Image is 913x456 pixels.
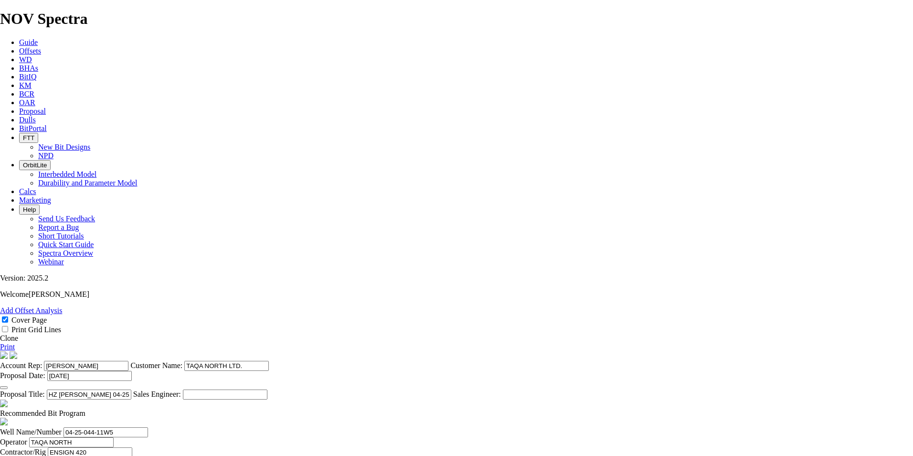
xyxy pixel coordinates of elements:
a: Guide [19,38,38,46]
a: BitPortal [19,124,47,132]
a: Report a Bug [38,223,79,231]
label: Cover Page [11,316,47,324]
a: Dulls [19,116,36,124]
a: BitIQ [19,73,36,81]
a: Calcs [19,187,36,195]
label: Sales Engineer: [133,390,181,398]
a: BCR [19,90,34,98]
a: Proposal [19,107,46,115]
a: OAR [19,98,35,107]
a: Spectra Overview [38,249,93,257]
a: BHAs [19,64,38,72]
a: Offsets [19,47,41,55]
span: FTT [23,134,34,141]
span: Help [23,206,36,213]
a: Webinar [38,258,64,266]
button: FTT [19,133,38,143]
a: KM [19,81,32,89]
label: Customer Name: [130,361,182,369]
a: Marketing [19,196,51,204]
a: Send Us Feedback [38,215,95,223]
button: Help [19,205,40,215]
a: Quick Start Guide [38,240,94,249]
a: WD [19,55,32,64]
a: New Bit Designs [38,143,90,151]
span: [PERSON_NAME] [29,290,89,298]
a: Durability and Parameter Model [38,179,138,187]
a: Interbedded Model [38,170,96,178]
a: NPD [38,152,53,160]
a: Short Tutorials [38,232,84,240]
button: OrbitLite [19,160,51,170]
span: OrbitLite [23,162,47,169]
label: Print Grid Lines [11,326,61,334]
img: cover-graphic.e5199e77.png [10,351,17,359]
